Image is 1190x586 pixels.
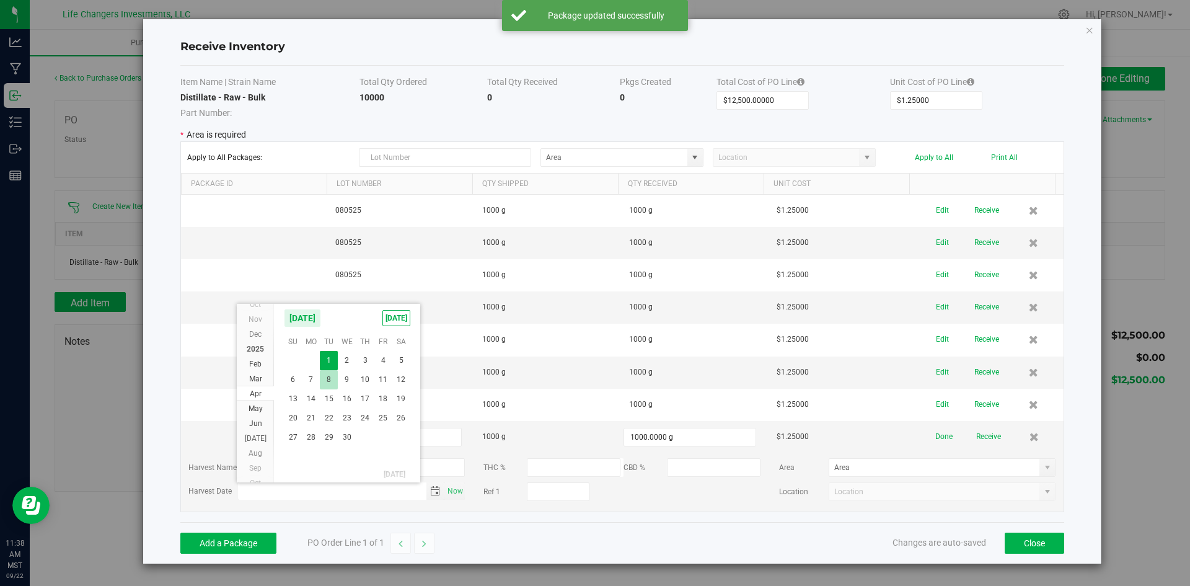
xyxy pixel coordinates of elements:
[374,351,392,370] td: Friday, April 4, 2025
[622,195,769,227] td: 1000 g
[374,370,392,389] span: 11
[444,482,465,500] span: select
[392,351,410,370] span: 5
[320,409,338,428] span: 22
[356,389,374,409] td: Thursday, April 17, 2025
[891,92,982,109] input: Unit Cost
[622,389,769,421] td: 1000 g
[338,351,356,370] span: 2
[764,174,909,195] th: Unit Cost
[716,76,890,91] th: Total Cost of PO Line
[245,434,267,443] span: [DATE]
[249,315,262,324] span: Nov
[356,351,374,370] td: Thursday, April 3, 2025
[974,200,999,221] button: Receive
[250,479,261,487] span: Oct
[779,486,829,498] label: Location
[769,259,916,291] td: $1.25000
[180,92,265,102] strong: Distillate - Raw - Bulk
[936,329,949,350] button: Edit
[249,404,263,413] span: May
[475,324,622,356] td: 1000 g
[284,409,302,428] td: Sunday, April 20, 2025
[320,332,338,351] th: Tu
[717,92,808,109] input: Total Cost
[320,351,338,370] span: 1
[392,332,410,351] th: Sa
[769,291,916,324] td: $1.25000
[967,78,974,86] i: Specifying a total cost will update all package costs.
[284,370,302,389] span: 6
[338,389,356,409] td: Wednesday, April 16, 2025
[392,370,410,389] span: 12
[622,291,769,324] td: 1000 g
[797,78,804,86] i: Specifying a total cost will update all package costs.
[180,39,1064,55] h4: Receive Inventory
[284,465,410,484] th: [DATE]
[475,195,622,227] td: 1000 g
[392,409,410,428] span: 26
[320,389,338,409] span: 15
[769,227,916,259] td: $1.25000
[392,351,410,370] td: Saturday, April 5, 2025
[374,370,392,389] td: Friday, April 11, 2025
[328,195,475,227] td: 080525
[974,232,999,254] button: Receive
[356,409,374,428] span: 24
[284,428,302,447] span: 27
[475,291,622,324] td: 1000 g
[936,264,949,286] button: Edit
[620,76,716,91] th: Pkgs Created
[187,130,246,140] span: Area is required
[284,409,302,428] span: 20
[991,153,1018,162] button: Print All
[284,370,302,389] td: Sunday, April 6, 2025
[541,149,687,166] input: Area
[328,259,475,291] td: 080525
[338,332,356,351] th: We
[829,459,1040,476] input: Area
[475,259,622,291] td: 1000 g
[356,409,374,428] td: Thursday, April 24, 2025
[620,92,625,102] strong: 0
[936,394,949,415] button: Edit
[187,153,350,162] span: Apply to All Packages:
[426,482,444,500] span: Toggle calendar
[302,428,320,447] td: Monday, April 28, 2025
[769,324,916,356] td: $1.25000
[475,357,622,389] td: 1000 g
[249,449,262,458] span: Aug
[247,345,264,353] span: 2025
[180,108,232,118] span: Part Number:
[472,174,618,195] th: Qty Shipped
[356,370,374,389] span: 10
[359,76,487,91] th: Total Qty Ordered
[382,310,410,326] span: [DATE]
[359,148,531,167] input: Lot Number
[284,332,302,351] th: Su
[622,324,769,356] td: 1000 g
[338,428,356,447] td: Wednesday, April 30, 2025
[769,195,916,227] td: $1.25000
[338,370,356,389] td: Wednesday, April 9, 2025
[249,375,262,383] span: Mar
[974,362,999,383] button: Receive
[338,428,356,447] span: 30
[936,362,949,383] button: Edit
[328,227,475,259] td: 080525
[487,92,492,102] strong: 0
[974,394,999,415] button: Receive
[249,360,262,368] span: Feb
[328,291,475,324] td: 080525
[622,357,769,389] td: 1000 g
[180,76,360,91] th: Item Name | Strain Name
[392,409,410,428] td: Saturday, April 26, 2025
[624,462,667,474] label: CBD %
[935,426,953,448] button: Done
[249,464,262,473] span: Sep
[302,409,320,428] td: Monday, April 21, 2025
[356,332,374,351] th: Th
[475,227,622,259] td: 1000 g
[302,332,320,351] th: Mo
[284,389,302,409] td: Sunday, April 13, 2025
